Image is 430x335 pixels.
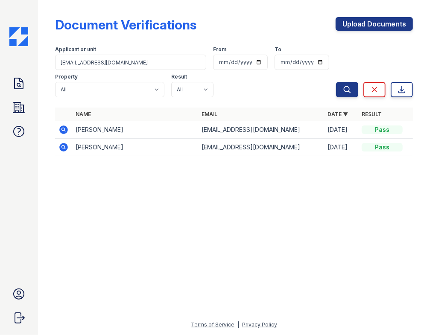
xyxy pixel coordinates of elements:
input: Search by name, email, or unit number [55,55,206,70]
label: Result [171,73,187,80]
label: To [275,46,281,53]
a: Result [362,111,382,117]
a: Upload Documents [336,17,413,31]
a: Date ▼ [328,111,348,117]
label: Property [55,73,78,80]
label: From [213,46,226,53]
td: [DATE] [324,121,358,139]
img: CE_Icon_Blue-c292c112584629df590d857e76928e9f676e5b41ef8f769ba2f05ee15b207248.png [9,27,28,46]
a: Name [76,111,91,117]
td: [EMAIL_ADDRESS][DOMAIN_NAME] [198,121,324,139]
label: Applicant or unit [55,46,96,53]
td: [PERSON_NAME] [72,121,198,139]
td: [PERSON_NAME] [72,139,198,156]
a: Privacy Policy [242,321,277,328]
td: [DATE] [324,139,358,156]
div: Pass [362,125,403,134]
div: Pass [362,143,403,151]
div: Document Verifications [55,17,196,32]
a: Email [202,111,217,117]
a: Terms of Service [191,321,234,328]
div: | [237,321,239,328]
td: [EMAIL_ADDRESS][DOMAIN_NAME] [198,139,324,156]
